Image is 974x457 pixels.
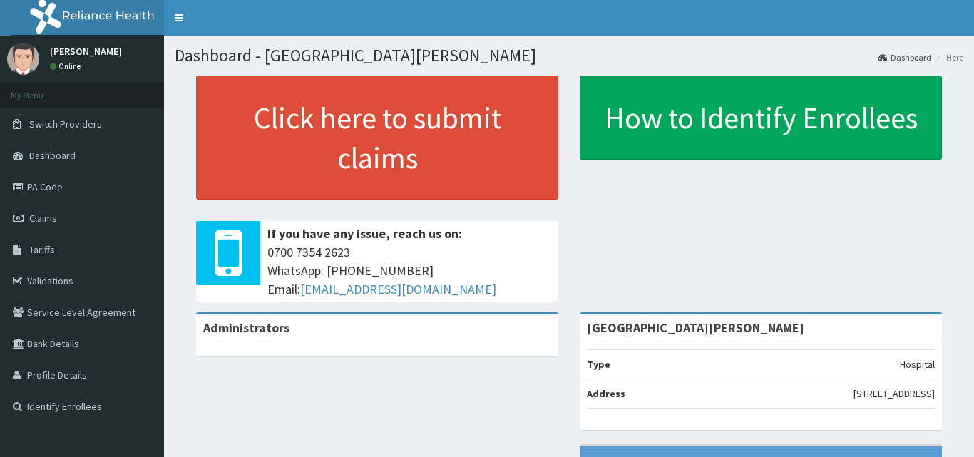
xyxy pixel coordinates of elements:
[587,319,804,336] strong: [GEOGRAPHIC_DATA][PERSON_NAME]
[29,212,57,225] span: Claims
[900,357,935,371] p: Hospital
[50,46,122,56] p: [PERSON_NAME]
[587,387,625,400] b: Address
[267,243,551,298] span: 0700 7354 2623 WhatsApp: [PHONE_NUMBER] Email:
[29,149,76,162] span: Dashboard
[878,51,931,63] a: Dashboard
[196,76,558,200] a: Click here to submit claims
[50,61,84,71] a: Online
[587,358,610,371] b: Type
[7,43,39,75] img: User Image
[29,118,102,130] span: Switch Providers
[175,46,963,65] h1: Dashboard - [GEOGRAPHIC_DATA][PERSON_NAME]
[853,386,935,401] p: [STREET_ADDRESS]
[203,319,289,336] b: Administrators
[580,76,942,160] a: How to Identify Enrollees
[29,243,55,256] span: Tariffs
[300,281,496,297] a: [EMAIL_ADDRESS][DOMAIN_NAME]
[267,225,462,242] b: If you have any issue, reach us on:
[933,51,963,63] li: Here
